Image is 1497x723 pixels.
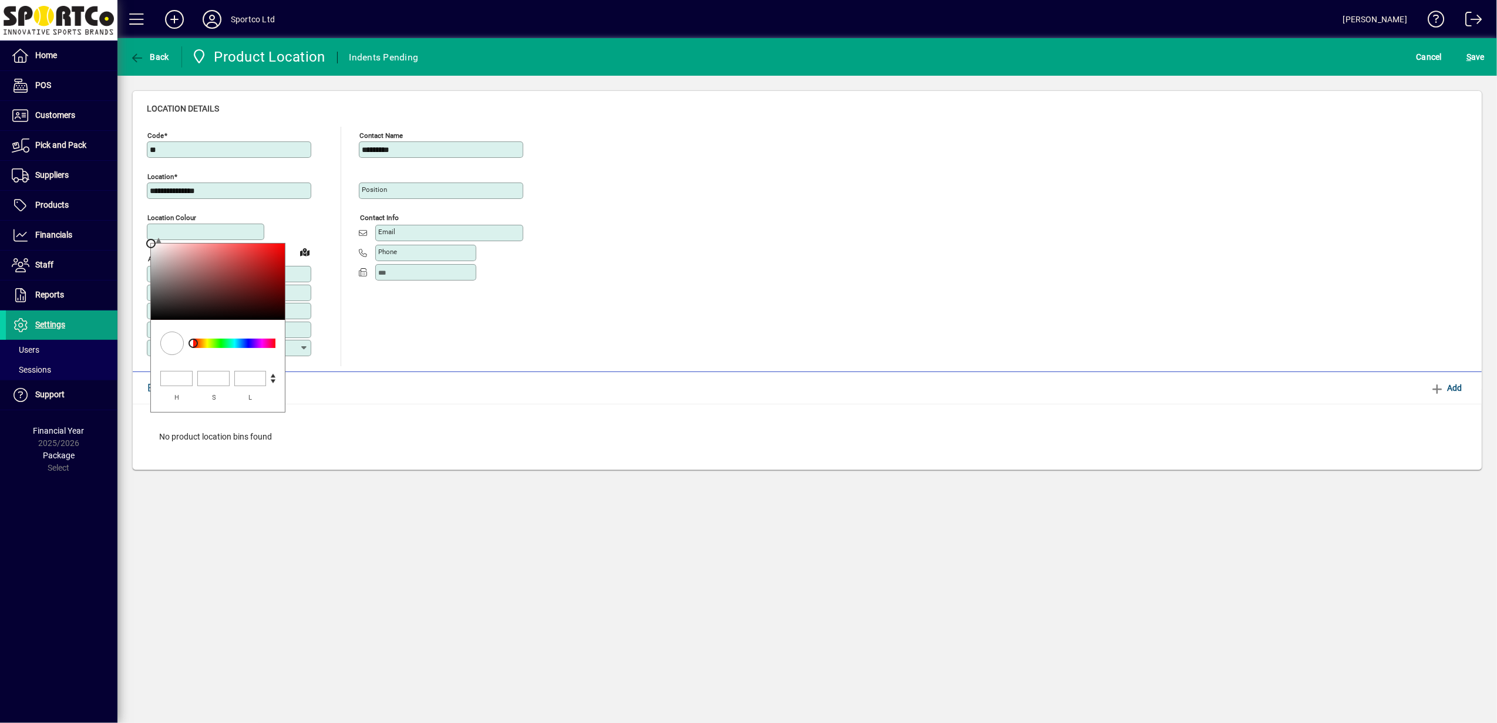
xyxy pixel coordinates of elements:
[35,140,86,150] span: Pick and Pack
[35,170,69,180] span: Suppliers
[35,110,75,120] span: Customers
[231,10,275,29] div: Sportco Ltd
[35,290,64,299] span: Reports
[6,101,117,130] a: Customers
[147,419,1467,455] div: No product location bins found
[349,48,419,67] div: Indents Pending
[1425,377,1467,398] button: Add
[35,320,65,329] span: Settings
[147,131,164,140] mat-label: Code
[378,248,397,256] mat-label: Phone
[362,185,387,194] mat-label: Position
[198,391,230,405] div: S
[1466,52,1471,62] span: S
[359,131,403,140] mat-label: Contact name
[1430,379,1462,397] span: Add
[12,365,51,374] span: Sessions
[6,191,117,220] a: Products
[35,230,72,239] span: Financials
[6,281,117,310] a: Reports
[1414,46,1445,67] button: Cancel
[1417,48,1442,66] span: Cancel
[193,9,231,30] button: Profile
[191,48,325,66] div: Product Location
[130,52,169,62] span: Back
[6,380,117,410] a: Support
[35,390,65,399] span: Support
[6,360,117,380] a: Sessions
[1343,10,1407,29] div: [PERSON_NAME]
[35,50,57,60] span: Home
[33,426,85,435] span: Financial Year
[1464,46,1488,67] button: Save
[6,251,117,280] a: Staff
[127,46,172,67] button: Back
[147,214,196,222] mat-label: Location colour
[6,221,117,250] a: Financials
[35,200,69,210] span: Products
[6,41,117,70] a: Home
[295,242,314,261] a: View on map
[6,71,117,100] a: POS
[235,391,267,405] div: L
[1456,2,1482,40] a: Logout
[378,228,395,236] mat-label: Email
[147,379,197,397] div: Bins
[117,46,182,67] app-page-header-button: Back
[6,340,117,360] a: Users
[147,104,219,113] span: Location details
[156,9,193,30] button: Add
[6,131,117,160] a: Pick and Pack
[12,345,39,354] span: Users
[6,161,117,190] a: Suppliers
[43,451,75,460] span: Package
[35,80,51,90] span: POS
[147,173,174,181] mat-label: Location
[1419,2,1445,40] a: Knowledge Base
[1466,48,1485,66] span: ave
[160,391,193,405] div: H
[35,260,53,269] span: Staff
